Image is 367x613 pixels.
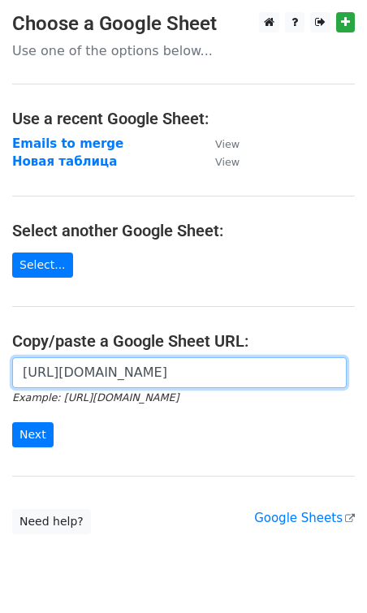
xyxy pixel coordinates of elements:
h4: Select another Google Sheet: [12,221,355,240]
small: Example: [URL][DOMAIN_NAME] [12,391,179,404]
a: Emails to merge [12,136,123,151]
a: View [199,154,240,169]
a: View [199,136,240,151]
h4: Use a recent Google Sheet: [12,109,355,128]
iframe: Chat Widget [286,535,367,613]
input: Paste your Google Sheet URL here [12,357,347,388]
small: View [215,156,240,168]
a: Новая таблица [12,154,117,169]
small: View [215,138,240,150]
a: Google Sheets [254,511,355,525]
div: Виджет чата [286,535,367,613]
a: Need help? [12,509,91,534]
input: Next [12,422,54,447]
a: Select... [12,253,73,278]
p: Use one of the options below... [12,42,355,59]
h4: Copy/paste a Google Sheet URL: [12,331,355,351]
h3: Choose a Google Sheet [12,12,355,36]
